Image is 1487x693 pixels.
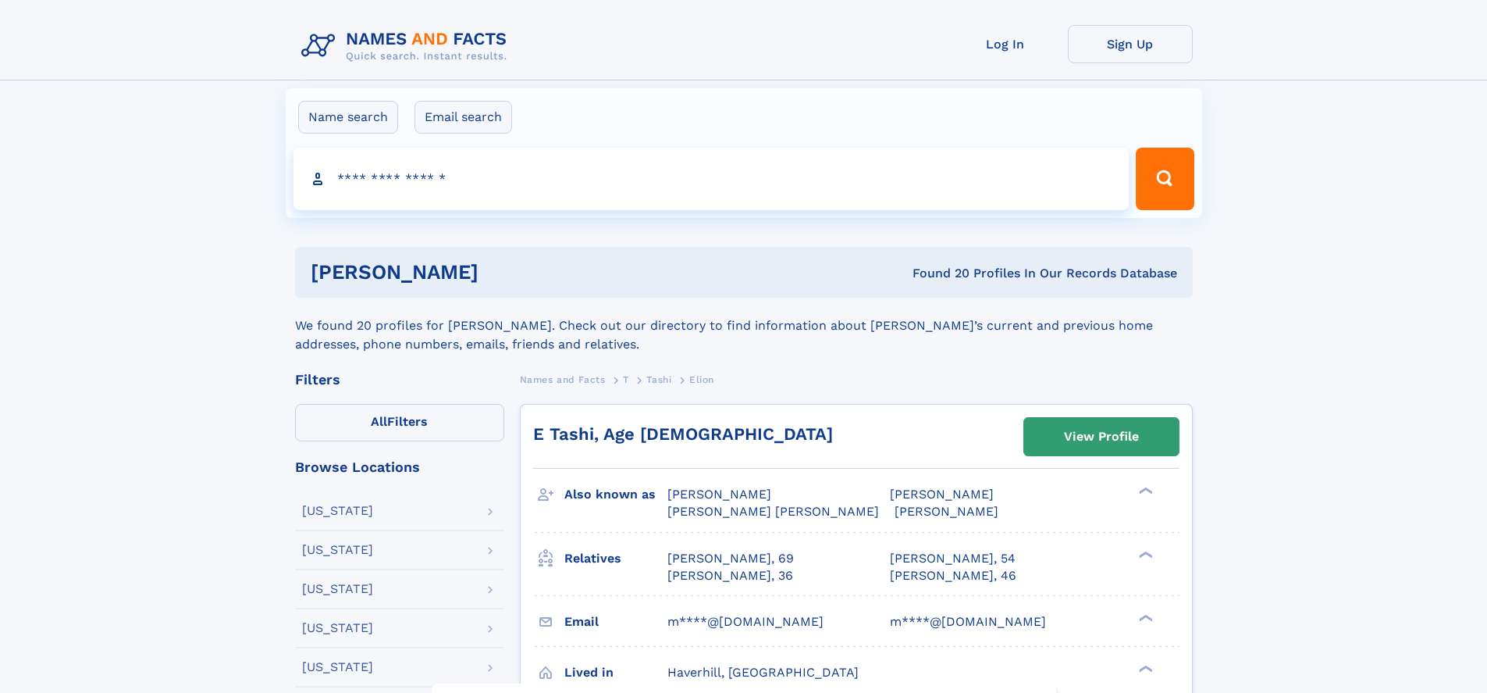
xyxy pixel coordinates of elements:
[667,567,793,584] a: [PERSON_NAME], 36
[890,550,1016,567] a: [PERSON_NAME], 54
[533,424,833,444] a: E Tashi, Age [DEMOGRAPHIC_DATA]
[298,101,398,134] label: Name search
[564,545,667,572] h3: Relatives
[1135,613,1154,623] div: ❯
[302,661,373,673] div: [US_STATE]
[311,263,695,282] h1: [PERSON_NAME]
[667,550,794,567] a: [PERSON_NAME], 69
[295,373,504,387] div: Filters
[520,370,606,389] a: Names and Facts
[623,370,629,389] a: T
[414,101,512,134] label: Email search
[695,265,1177,282] div: Found 20 Profiles In Our Records Database
[302,622,373,634] div: [US_STATE]
[1064,419,1139,455] div: View Profile
[689,374,714,385] span: Elion
[295,404,504,441] label: Filters
[1068,25,1193,63] a: Sign Up
[1136,148,1194,210] button: Search Button
[890,487,994,502] span: [PERSON_NAME]
[667,487,771,502] span: [PERSON_NAME]
[890,567,1016,584] a: [PERSON_NAME], 46
[646,374,671,385] span: Tashi
[1135,663,1154,673] div: ❯
[1135,486,1154,496] div: ❯
[1135,549,1154,559] div: ❯
[295,25,520,67] img: Logo Names and Facts
[667,504,879,519] span: [PERSON_NAME] [PERSON_NAME]
[302,505,373,517] div: [US_STATE]
[943,25,1068,63] a: Log In
[623,374,629,385] span: T
[667,665,859,680] span: Haverhill, [GEOGRAPHIC_DATA]
[371,414,387,429] span: All
[295,460,504,474] div: Browse Locations
[293,148,1129,210] input: search input
[895,504,998,519] span: [PERSON_NAME]
[564,609,667,635] h3: Email
[302,544,373,556] div: [US_STATE]
[564,481,667,508] h3: Also known as
[295,298,1193,354] div: We found 20 profiles for [PERSON_NAME]. Check out our directory to find information about [PERSON...
[564,659,667,686] h3: Lived in
[302,583,373,595] div: [US_STATE]
[646,370,671,389] a: Tashi
[1024,418,1179,455] a: View Profile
